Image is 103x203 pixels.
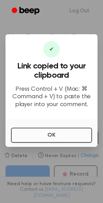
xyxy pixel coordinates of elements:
[63,3,96,19] a: Log Out
[11,128,92,143] button: OK
[7,4,46,18] a: Beep
[11,86,92,109] p: Press Control + V (Mac: ⌘ Command + V) to paste the player into your comment.
[11,62,92,80] h3: Link copied to your clipboard
[43,41,60,58] div: ✔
